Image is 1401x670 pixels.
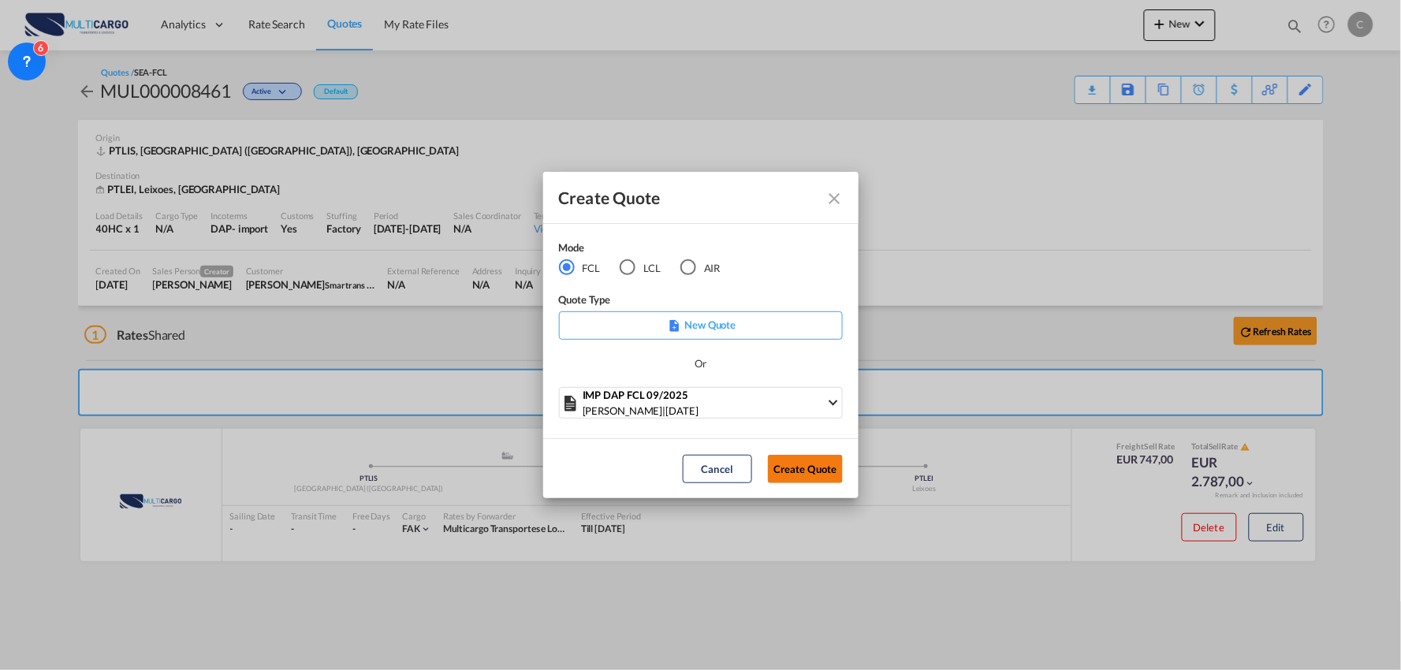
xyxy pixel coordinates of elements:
md-dialog: Create QuoteModeFCL LCLAIR ... [543,172,859,499]
md-radio-button: LCL [620,259,661,277]
span: [DATE] [666,404,699,417]
div: Or [695,355,706,371]
div: New Quote [559,311,843,340]
div: IMP DAP FCL 09/2025 [583,387,826,403]
button: Close dialog [819,183,848,211]
md-radio-button: AIR [680,259,721,277]
div: Create Quote [559,188,814,207]
button: Cancel [683,455,752,483]
div: | [583,403,826,419]
p: New Quote [564,317,837,333]
md-icon: Close dialog [825,189,844,208]
div: Mode [559,240,740,259]
div: Quote Type [559,292,843,311]
md-radio-button: FCL [559,259,601,277]
button: Create Quote [768,455,843,483]
md-select: Select template: IMP DAP FCL 09/2025 Patricia Barroso | 12 Sep 2025 [559,387,843,419]
span: [PERSON_NAME] [583,404,663,417]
